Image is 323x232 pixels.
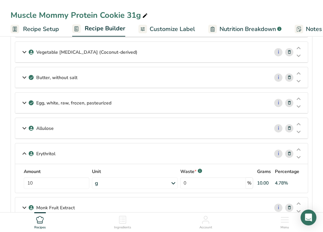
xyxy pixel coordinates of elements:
div: 10.00 [257,180,269,187]
span: Recipe Setup [23,25,59,34]
div: Monk Fruit Extract i [15,197,308,218]
p: Grams [257,168,271,175]
a: Nutrition Breakdown [208,22,281,37]
span: Recipe Builder [85,24,125,33]
span: Menu [280,225,289,230]
div: g [95,179,98,187]
div: Erythritol i [15,143,308,164]
a: Customize Label [138,22,195,37]
a: Ingredients [114,213,131,230]
p: Butter, without salt [36,74,77,81]
a: Account [199,213,212,230]
a: i [274,124,282,132]
span: Account [199,225,212,230]
a: Recipes [34,213,46,230]
p: Erythritol [36,150,55,157]
div: Allulose i [15,118,308,139]
label: Unit [92,168,177,175]
p: Vegetable [MEDICAL_DATA] (Coconut-derived) [36,49,137,56]
span: Recipes [34,225,46,230]
a: i [274,99,282,107]
div: Butter, without salt i [15,67,308,88]
p: Percentage [275,168,299,175]
div: 4.78% [275,180,288,187]
span: Nutrition Breakdown [220,25,276,34]
a: Recipe Setup [11,22,59,37]
label: Amount [24,168,89,175]
span: Customize Label [150,25,195,34]
p: Monk Fruit Extract [36,204,75,211]
p: Egg, white, raw, frozen, pasteurized [36,100,111,106]
p: Waste [180,168,196,175]
a: Recipe Builder [72,21,125,37]
a: i [274,150,282,158]
div: Vegetable [MEDICAL_DATA] (Coconut-derived) i [15,42,308,63]
a: i [274,48,282,56]
div: Egg, white, raw, frozen, pasteurized i [15,93,308,113]
div: Muscle Mommy Protein Cookie 31g [11,9,149,21]
a: i [274,204,282,212]
div: Open Intercom Messenger [301,210,316,225]
p: Allulose [36,125,54,132]
a: i [274,73,282,82]
span: Ingredients [114,225,131,230]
